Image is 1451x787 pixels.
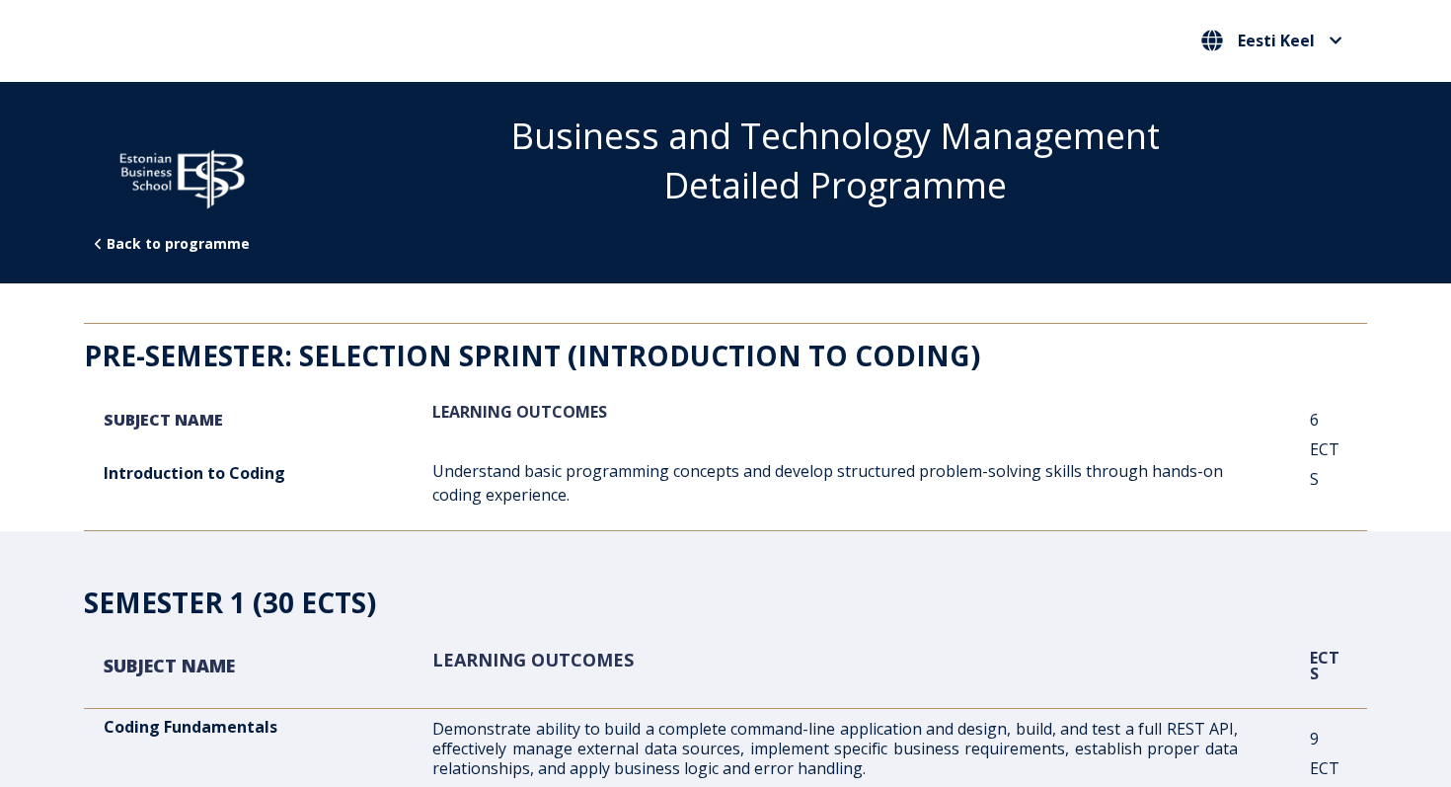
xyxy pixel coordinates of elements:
[1196,25,1347,56] button: Eesti Keel
[104,654,235,677] strong: SUBJECT NAME
[104,716,277,738] span: Coding Fundamentals
[432,648,634,671] span: LEARNING OUTCOMES
[432,459,1238,507] p: Understand basic programming concepts and develop structured problem-solving skills through hands...
[1238,33,1315,48] span: Eesti Keel
[104,135,261,214] img: ebs_logo2016_white
[84,335,1367,376] h2: PRE-SEMESTER: SELECTION SPRINT (INTRODUCTION TO CODING)
[432,719,1238,778] p: Demonstrate ability to build a complete command-line application and design, build, and test a fu...
[104,462,285,484] span: Introduction to Coding
[84,582,1367,623] h2: SEMESTER 1 (30 ECTS)
[510,112,1160,209] span: Business and Technology Management Detailed Programme
[107,234,250,253] a: Back to programme
[323,87,566,109] span: Community for Growth and Resp
[1310,647,1339,684] span: ECTS
[1310,409,1339,490] span: 6 ECTS
[432,401,607,423] span: LEARNING OUTCOMES
[1196,25,1347,57] nav: Vali oma keel
[104,409,223,431] strong: SUBJECT NAME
